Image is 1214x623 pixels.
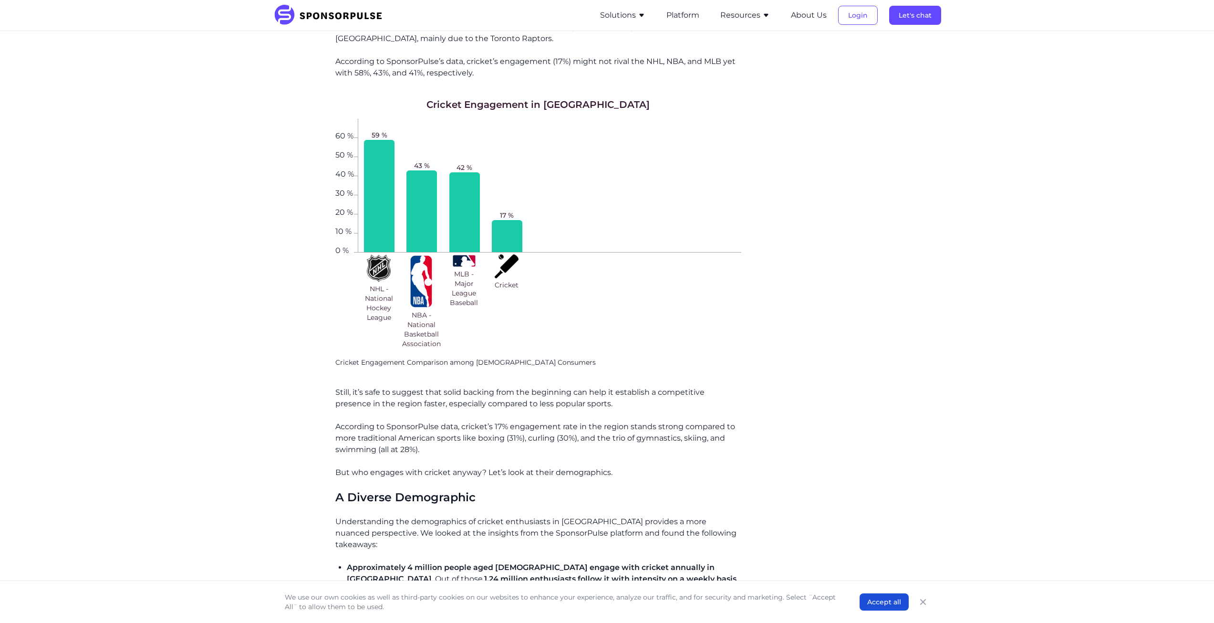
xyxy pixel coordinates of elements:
a: Platform [666,11,699,20]
a: Login [838,11,878,20]
h3: A Diverse Demographic [335,490,741,505]
button: Login [838,6,878,25]
button: Resources [720,10,770,21]
span: 59 % [372,130,387,140]
iframe: Chat Widget [1166,577,1214,623]
p: But who engages with cricket anyway? Let’s look at their demographics. [335,467,741,478]
h1: Cricket Engagement in [GEOGRAPHIC_DATA] [426,98,650,111]
span: 43 % [414,161,430,170]
a: Let's chat [889,11,941,20]
img: SponsorPulse [273,5,389,26]
span: Cricket [495,280,519,290]
button: Close [916,595,930,609]
span: 30 % [335,190,354,195]
span: 10 % [335,228,354,233]
button: About Us [791,10,827,21]
span: 0 % [335,247,354,253]
span: 1.24 million enthusiasts follow it with intensity on a weekly basis [484,574,737,583]
button: Platform [666,10,699,21]
a: About Us [791,11,827,20]
p: Cricket Engagement Comparison among [DEMOGRAPHIC_DATA] Consumers [335,358,741,368]
span: 60 % [335,132,354,138]
span: NBA - National Basketball Association [402,310,441,348]
span: 42 % [457,163,472,172]
p: . Out of those, . [347,562,741,585]
p: According to SponsorPulse’s data, cricket’s engagement (17%) might not rival the NHL, NBA, and ML... [335,56,741,79]
span: Approximately 4 million people aged [DEMOGRAPHIC_DATA] engage with cricket annually in [GEOGRAPHI... [347,563,715,583]
span: 40 % [335,170,354,176]
p: Still, it’s safe to suggest that solid backing from the beginning can help it establish a competi... [335,387,741,410]
p: We use our own cookies as well as third-party cookies on our websites to enhance your experience,... [285,592,840,612]
span: 20 % [335,209,354,214]
p: According to SponsorPulse data, cricket’s 17% engagement rate in the region stands strong compare... [335,421,741,455]
span: MLB - Major League Baseball [445,269,483,307]
button: Accept all [860,593,909,611]
button: Solutions [600,10,645,21]
span: 50 % [335,151,354,157]
span: NHL - National Hockey League [360,284,398,322]
p: Understanding the demographics of cricket enthusiasts in [GEOGRAPHIC_DATA] provides a more nuance... [335,516,741,550]
span: 17 % [500,211,514,220]
button: Let's chat [889,6,941,25]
